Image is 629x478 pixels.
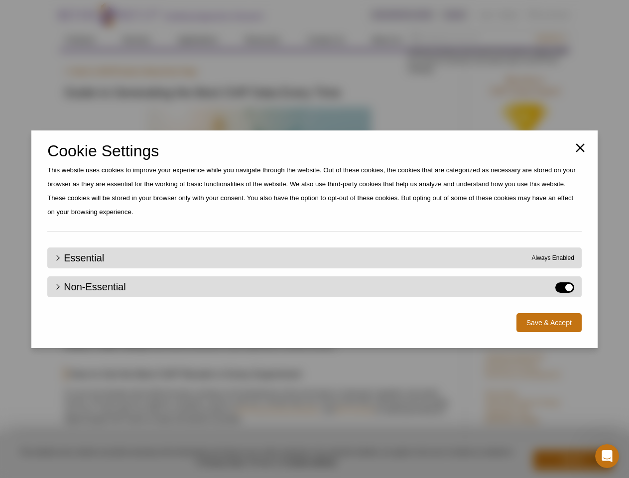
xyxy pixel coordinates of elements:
[47,163,582,219] p: This website uses cookies to improve your experience while you navigate through the website. Out ...
[595,444,619,468] iframe: Intercom live chat
[47,146,582,155] h2: Cookie Settings
[55,253,104,262] a: Essential
[531,253,574,262] span: Always Enabled
[516,313,582,332] button: Save & Accept
[55,282,126,291] a: Non-Essential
